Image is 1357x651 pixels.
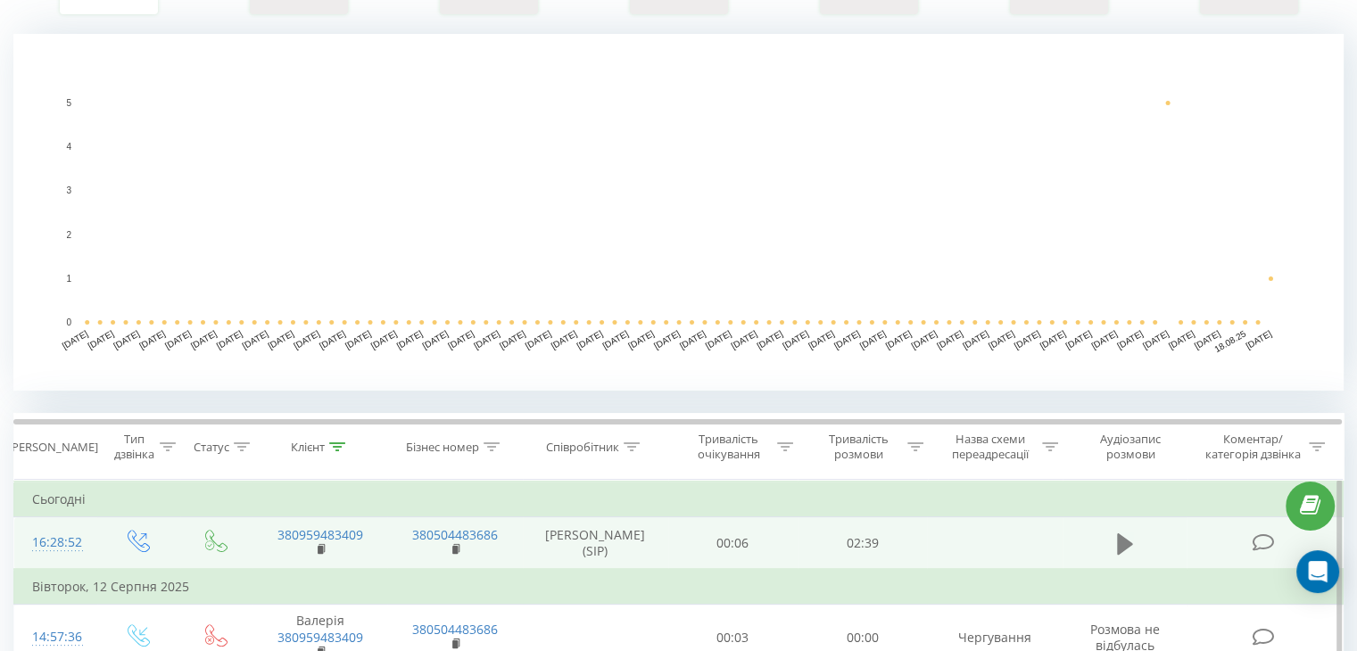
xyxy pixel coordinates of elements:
[884,328,914,350] text: [DATE]
[755,328,784,350] text: [DATE]
[163,328,193,350] text: [DATE]
[1200,432,1304,462] div: Коментар/категорія дзвінка
[524,328,553,350] text: [DATE]
[343,328,373,350] text: [DATE]
[194,440,229,455] div: Статус
[395,328,425,350] text: [DATE]
[1193,328,1222,350] text: [DATE]
[546,440,619,455] div: Співробітник
[61,328,90,350] text: [DATE]
[626,328,656,350] text: [DATE]
[652,328,682,350] text: [DATE]
[420,328,450,350] text: [DATE]
[277,629,363,646] a: 380959483409
[277,526,363,543] a: 380959483409
[944,432,1038,462] div: Назва схеми переадресації
[406,440,479,455] div: Бізнес номер
[14,569,1344,605] td: Вівторок, 12 Серпня 2025
[112,432,154,462] div: Тип дзвінка
[1063,328,1093,350] text: [DATE]
[412,621,498,638] a: 380504483686
[935,328,964,350] text: [DATE]
[66,317,71,327] text: 0
[1244,328,1273,350] text: [DATE]
[1038,328,1068,350] text: [DATE]
[523,517,668,570] td: [PERSON_NAME] (SIP)
[550,328,579,350] text: [DATE]
[729,328,758,350] text: [DATE]
[66,230,71,240] text: 2
[798,517,927,570] td: 02:39
[600,328,630,350] text: [DATE]
[32,525,79,560] div: 16:28:52
[807,328,836,350] text: [DATE]
[1115,328,1145,350] text: [DATE]
[987,328,1016,350] text: [DATE]
[678,328,707,350] text: [DATE]
[1212,328,1248,354] text: 18.08.25
[684,432,774,462] div: Тривалість очікування
[137,328,167,350] text: [DATE]
[668,517,798,570] td: 00:06
[66,142,71,152] text: 4
[814,432,903,462] div: Тривалість розмови
[8,440,98,455] div: [PERSON_NAME]
[781,328,810,350] text: [DATE]
[446,328,476,350] text: [DATE]
[909,328,939,350] text: [DATE]
[66,274,71,284] text: 1
[14,482,1344,517] td: Сьогодні
[291,440,325,455] div: Клієнт
[1141,328,1171,350] text: [DATE]
[215,328,244,350] text: [DATE]
[1079,432,1183,462] div: Аудіозапис розмови
[369,328,399,350] text: [DATE]
[318,328,347,350] text: [DATE]
[1296,550,1339,593] div: Open Intercom Messenger
[13,34,1344,391] svg: A chart.
[858,328,888,350] text: [DATE]
[961,328,990,350] text: [DATE]
[472,328,501,350] text: [DATE]
[704,328,733,350] text: [DATE]
[241,328,270,350] text: [DATE]
[292,328,321,350] text: [DATE]
[266,328,295,350] text: [DATE]
[1089,328,1119,350] text: [DATE]
[66,186,71,196] text: 3
[575,328,604,350] text: [DATE]
[87,328,116,350] text: [DATE]
[498,328,527,350] text: [DATE]
[66,98,71,108] text: 5
[189,328,219,350] text: [DATE]
[1013,328,1042,350] text: [DATE]
[412,526,498,543] a: 380504483686
[1167,328,1196,350] text: [DATE]
[832,328,862,350] text: [DATE]
[112,328,141,350] text: [DATE]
